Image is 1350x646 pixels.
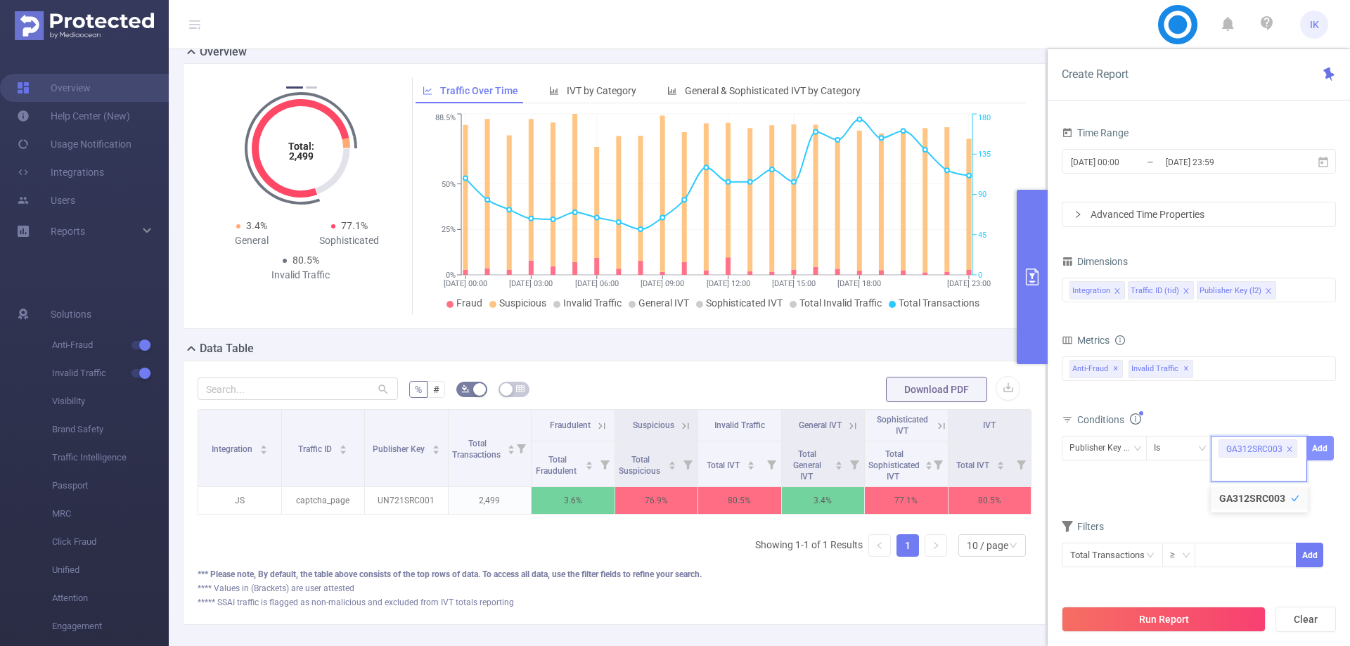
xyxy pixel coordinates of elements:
[997,459,1005,463] i: icon: caret-up
[1113,361,1119,377] span: ✕
[835,464,843,468] i: icon: caret-down
[1062,256,1128,267] span: Dimensions
[1183,288,1190,296] i: icon: close
[1275,607,1336,632] button: Clear
[761,441,781,486] i: Filter menu
[1115,335,1125,345] i: icon: info-circle
[1069,281,1125,299] li: Integration
[585,464,593,468] i: icon: caret-down
[259,443,268,451] div: Sort
[456,297,482,309] span: Fraud
[747,464,754,468] i: icon: caret-down
[793,449,821,482] span: Total General IVT
[15,11,154,40] img: Protected Media
[668,459,676,467] div: Sort
[198,596,1031,609] div: ***** SSAI traffic is flagged as non-malicious and excluded from IVT totals reporting
[198,487,281,514] p: JS
[1182,551,1190,561] i: icon: down
[1077,414,1141,425] span: Conditions
[928,441,948,486] i: Filter menu
[1069,360,1123,378] span: Anti-Fraud
[446,271,456,280] tspan: 0%
[877,415,928,436] span: Sophisticated IVT
[837,279,881,288] tspan: [DATE] 18:00
[949,487,1031,514] p: 80.5%
[1226,440,1282,458] div: GA312SRC003
[868,534,891,557] li: Previous Page
[341,220,368,231] span: 77.1%
[707,460,742,470] span: Total IVT
[1291,494,1299,503] i: icon: check
[669,459,676,463] i: icon: caret-up
[706,297,783,309] span: Sophisticated IVT
[17,158,104,186] a: Integrations
[1009,541,1017,551] i: icon: down
[1306,436,1334,460] button: Add
[52,500,169,528] span: MRC
[782,487,865,514] p: 3.4%
[947,279,991,288] tspan: [DATE] 23:00
[259,448,267,453] i: icon: caret-down
[835,459,843,463] i: icon: caret-up
[868,449,920,482] span: Total Sophisticated IVT
[897,535,918,556] a: 1
[212,444,255,454] span: Integration
[452,439,503,460] span: Total Transactions
[595,441,615,486] i: Filter menu
[444,279,487,288] tspan: [DATE] 00:00
[771,279,815,288] tspan: [DATE] 15:00
[306,86,317,89] button: 2
[340,443,347,447] i: icon: caret-up
[252,268,349,283] div: Invalid Traffic
[997,464,1005,468] i: icon: caret-down
[536,455,579,476] span: Total Fraudulent
[667,86,677,96] i: icon: bar-chart
[896,534,919,557] li: 1
[1062,67,1129,81] span: Create Report
[198,568,1031,581] div: *** Please note, By default, the table above consists of the top rows of data. To access all data...
[51,226,85,237] span: Reports
[432,448,439,453] i: icon: caret-down
[1211,487,1308,510] li: GA312SRC003
[886,377,987,402] button: Download PDF
[282,487,365,514] p: captcha_page
[509,279,553,288] tspan: [DATE] 03:00
[198,377,398,400] input: Search...
[1114,288,1121,296] i: icon: close
[706,279,750,288] tspan: [DATE] 12:00
[550,420,591,430] span: Fraudulent
[1062,521,1104,532] span: Filters
[633,420,674,430] span: Suspicious
[423,86,432,96] i: icon: line-chart
[1170,543,1185,567] div: ≥
[1200,282,1261,300] div: Publisher Key (l2)
[432,443,440,451] div: Sort
[925,459,933,467] div: Sort
[899,297,979,309] span: Total Transactions
[1164,153,1278,172] input: End date
[507,443,515,451] div: Sort
[685,85,861,96] span: General & Sophisticated IVT by Category
[1128,281,1194,299] li: Traffic ID (tid)
[298,444,334,454] span: Traffic ID
[340,448,347,453] i: icon: caret-down
[932,541,940,550] i: icon: right
[669,464,676,468] i: icon: caret-down
[52,584,169,612] span: Attention
[1183,361,1189,377] span: ✕
[1072,282,1110,300] div: Integration
[52,415,169,444] span: Brand Safety
[246,220,267,231] span: 3.4%
[508,443,515,447] i: icon: caret-up
[638,297,689,309] span: General IVT
[1296,543,1323,567] button: Add
[365,487,448,514] p: UN721SRC001
[563,297,622,309] span: Invalid Traffic
[1265,288,1272,296] i: icon: close
[875,541,884,550] i: icon: left
[978,114,991,123] tspan: 180
[440,85,518,96] span: Traffic Over Time
[1154,437,1170,460] div: Is
[339,443,347,451] div: Sort
[585,459,593,467] div: Sort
